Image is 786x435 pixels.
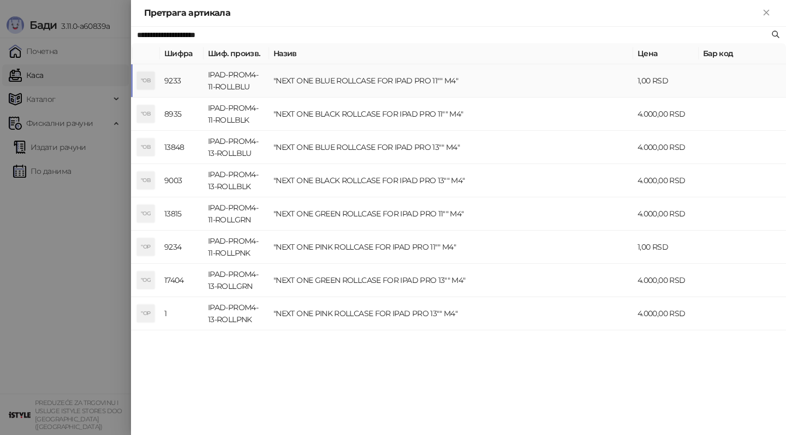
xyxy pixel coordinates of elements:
td: "NEXT ONE BLACK ROLLCASE FOR IPAD PRO 13"" M4" [269,164,633,197]
td: 4.000,00 RSD [633,264,699,297]
td: "NEXT ONE BLACK ROLLCASE FOR IPAD PRO 11"" M4" [269,98,633,131]
th: Шиф. произв. [204,43,269,64]
td: 4.000,00 RSD [633,98,699,131]
div: "OB [137,72,154,89]
div: "OG [137,205,154,222]
td: 9003 [160,164,204,197]
td: "NEXT ONE GREEN ROLLCASE FOR IPAD PRO 11"" M4" [269,197,633,231]
td: 13848 [160,131,204,164]
td: 4.000,00 RSD [633,297,699,330]
div: Претрага артикала [144,7,760,20]
td: IPAD-PROM4-13-ROLLBLU [204,131,269,164]
div: "OB [137,105,154,123]
td: IPAD-PROM4-13-ROLLBLK [204,164,269,197]
td: 13815 [160,197,204,231]
td: IPAD-PROM4-11-ROLLPNK [204,231,269,264]
td: IPAD-PROM4-13-ROLLPNK [204,297,269,330]
td: "NEXT ONE PINK ROLLCASE FOR IPAD PRO 11"" M4" [269,231,633,264]
td: 4.000,00 RSD [633,197,699,231]
th: Шифра [160,43,204,64]
div: "OP [137,238,154,256]
td: "NEXT ONE GREEN ROLLCASE FOR IPAD PRO 13"" M4" [269,264,633,297]
div: "OP [137,305,154,322]
div: "OB [137,172,154,189]
td: 9234 [160,231,204,264]
td: IPAD-PROM4-11-ROLLBLK [204,98,269,131]
td: 4.000,00 RSD [633,131,699,164]
td: IPAD-PROM4-11-ROLLGRN [204,197,269,231]
td: IPAD-PROM4-13-ROLLGRN [204,264,269,297]
div: "OG [137,271,154,289]
td: "NEXT ONE BLUE ROLLCASE FOR IPAD PRO 13"" M4" [269,131,633,164]
td: 8935 [160,98,204,131]
td: "NEXT ONE PINK ROLLCASE FOR IPAD PRO 13"" M4" [269,297,633,330]
td: "NEXT ONE BLUE ROLLCASE FOR IPAD PRO 11"" M4" [269,64,633,98]
th: Цена [633,43,699,64]
button: Close [760,7,773,20]
td: 4.000,00 RSD [633,164,699,197]
td: 1,00 RSD [633,64,699,98]
td: 1,00 RSD [633,231,699,264]
th: Назив [269,43,633,64]
td: 9233 [160,64,204,98]
th: Бар код [699,43,786,64]
td: 17404 [160,264,204,297]
td: 1 [160,297,204,330]
div: "OB [137,138,154,156]
td: IPAD-PROM4-11-ROLLBLU [204,64,269,98]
